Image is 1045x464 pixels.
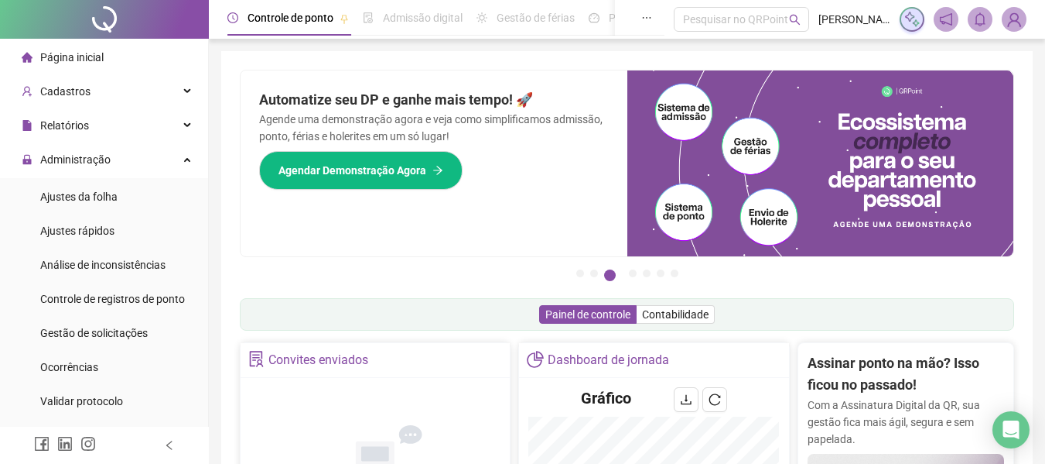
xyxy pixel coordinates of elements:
button: 5 [643,270,651,277]
span: Ocorrências [40,361,98,373]
p: Agende uma demonstração agora e veja como simplificamos admissão, ponto, férias e holerites em um... [259,111,609,145]
span: Gestão de férias [497,12,575,24]
span: file [22,120,32,131]
span: ellipsis [641,12,652,23]
span: arrow-right [432,165,443,176]
span: Contabilidade [642,308,709,321]
span: instagram [80,436,96,452]
span: download [680,394,692,406]
span: Painel de controle [545,308,630,321]
span: sun [476,12,487,23]
span: reload [709,394,721,406]
span: Validar protocolo [40,395,123,407]
span: file-done [363,12,374,23]
span: Administração [40,153,111,166]
span: solution [248,351,265,367]
span: Gestão de solicitações [40,327,148,339]
span: Ajustes da folha [40,191,118,203]
p: Com a Assinatura Digital da QR, sua gestão fica mais ágil, segura e sem papelada. [808,397,1004,448]
span: Agendar Demonstração Agora [278,162,426,179]
button: 2 [590,270,598,277]
div: Convites enviados [268,347,368,373]
img: banner%2Fd57e337e-a0d3-4837-9615-f134fc33a8e6.png [627,70,1014,256]
button: 3 [604,270,616,281]
span: notification [939,12,953,26]
h4: Gráfico [581,387,631,409]
div: Open Intercom Messenger [992,411,1030,449]
span: facebook [34,436,50,452]
span: Admissão digital [383,12,463,24]
img: sparkle-icon.fc2bf0ac1784a2077858766a79e2daf3.svg [903,11,920,28]
span: Painel do DP [609,12,669,24]
div: Dashboard de jornada [548,347,669,373]
span: lock [22,154,32,165]
button: Agendar Demonstração Agora [259,151,463,190]
span: bell [973,12,987,26]
span: user-add [22,86,32,97]
img: 85763 [1002,8,1026,31]
h2: Automatize seu DP e ganhe mais tempo! 🚀 [259,89,609,111]
span: Análise de inconsistências [40,259,166,271]
span: clock-circle [227,12,238,23]
span: pie-chart [527,351,543,367]
span: Ajustes rápidos [40,225,114,237]
span: [PERSON_NAME] semi jóias [818,11,890,28]
span: Cadastros [40,85,90,98]
span: dashboard [589,12,599,23]
h2: Assinar ponto na mão? Isso ficou no passado! [808,352,1004,397]
span: Controle de registros de ponto [40,293,185,305]
button: 1 [576,270,584,277]
span: search [789,14,801,26]
span: Relatórios [40,119,89,132]
span: Controle de ponto [248,12,333,24]
button: 4 [629,270,637,277]
span: home [22,52,32,63]
span: left [164,440,175,451]
button: 6 [657,270,664,277]
span: Página inicial [40,51,104,64]
button: 7 [671,270,678,277]
span: pushpin [340,14,349,23]
span: linkedin [57,436,73,452]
